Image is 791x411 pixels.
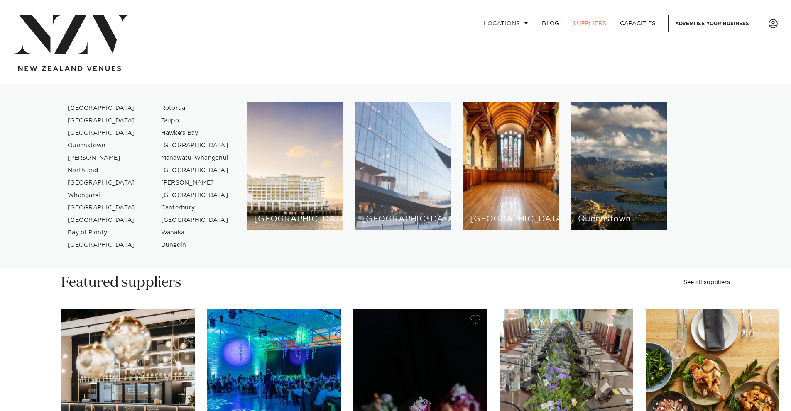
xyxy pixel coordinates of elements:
[13,15,131,54] img: nzv-logo.png
[61,202,142,214] a: [GEOGRAPHIC_DATA]
[61,214,142,226] a: [GEOGRAPHIC_DATA]
[154,189,235,202] a: [GEOGRAPHIC_DATA]
[535,15,566,32] a: BLOG
[18,66,121,71] img: new-zealand-venues-text.png
[463,102,559,230] a: Christchurch venues [GEOGRAPHIC_DATA]
[61,127,142,139] a: [GEOGRAPHIC_DATA]
[154,239,235,251] a: Dunedin
[61,102,142,114] a: [GEOGRAPHIC_DATA]
[571,102,667,230] a: Queenstown venues Queenstown
[154,139,235,152] a: [GEOGRAPHIC_DATA]
[61,239,142,251] a: [GEOGRAPHIC_DATA]
[61,177,142,189] a: [GEOGRAPHIC_DATA]
[154,152,235,164] a: Manawatū-Whanganui
[61,164,142,177] a: Northland
[566,15,613,32] a: SUPPLIERS
[61,273,181,292] h2: Featured suppliers
[477,15,535,32] a: Locations
[61,139,142,152] a: Queenstown
[683,280,730,285] a: See all suppliers
[154,164,235,177] a: [GEOGRAPHIC_DATA]
[61,114,142,127] a: [GEOGRAPHIC_DATA]
[154,226,235,239] a: Wanaka
[154,114,235,127] a: Taupo
[362,215,444,224] h6: [GEOGRAPHIC_DATA]
[154,127,235,139] a: Hawke's Bay
[470,215,552,224] h6: [GEOGRAPHIC_DATA]
[355,102,451,230] a: Wellington venues [GEOGRAPHIC_DATA]
[613,15,663,32] a: Capacities
[578,215,660,224] h6: Queenstown
[247,102,343,230] a: Auckland venues [GEOGRAPHIC_DATA]
[154,214,235,226] a: [GEOGRAPHIC_DATA]
[254,215,336,224] h6: [GEOGRAPHIC_DATA]
[668,15,756,32] a: Advertise your business
[61,189,142,202] a: Whangarei
[61,226,142,239] a: Bay of Plenty
[61,152,142,164] a: [PERSON_NAME]
[154,202,235,214] a: Canterbury
[154,102,235,114] a: Rotorua
[154,177,235,189] a: [PERSON_NAME]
